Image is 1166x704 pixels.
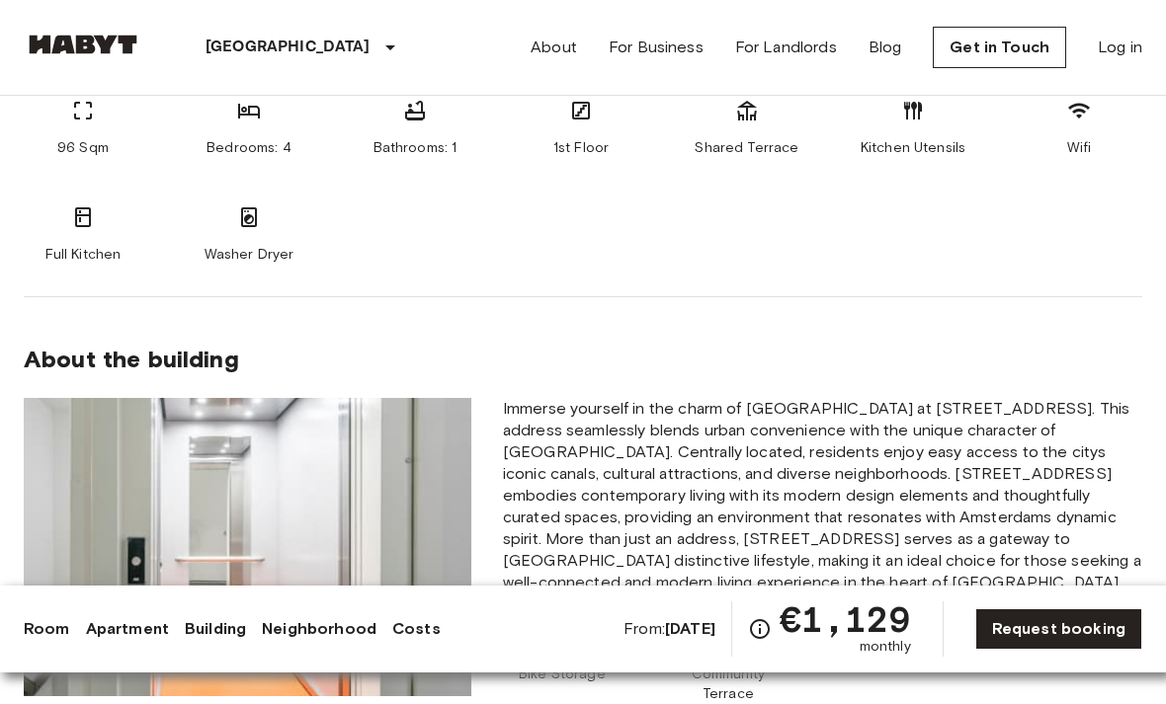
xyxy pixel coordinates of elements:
a: Log in [1098,36,1142,59]
b: [DATE] [665,619,715,638]
span: €1,129 [780,601,911,637]
img: Placeholder image [24,398,471,696]
a: Apartment [86,617,169,641]
span: monthly [860,637,911,657]
img: Habyt [24,35,142,54]
a: Get in Touch [933,27,1066,68]
span: Wifi [1067,138,1092,158]
a: Blog [869,36,902,59]
a: Neighborhood [262,617,376,641]
a: About [531,36,577,59]
span: Shared Terrace [695,138,798,158]
span: 1st Floor [553,138,609,158]
a: Building [185,617,246,641]
span: Immerse yourself in the charm of [GEOGRAPHIC_DATA] at [STREET_ADDRESS]. This address seamlessly b... [503,398,1142,593]
a: For Business [609,36,704,59]
span: From: [624,618,715,640]
span: Bike Storage [519,665,606,684]
span: Full Kitchen [45,245,122,265]
a: For Landlords [735,36,837,59]
span: 96 Sqm [57,138,109,158]
p: [GEOGRAPHIC_DATA] [206,36,371,59]
span: Bathrooms: 1 [374,138,458,158]
span: Kitchen Utensils [861,138,965,158]
a: Room [24,617,70,641]
a: Request booking [975,608,1142,650]
span: About the building [24,345,239,374]
span: Washer Dryer [205,245,294,265]
span: Bedrooms: 4 [207,138,291,158]
span: Community Terrace [669,665,788,704]
a: Costs [392,617,441,641]
svg: Check cost overview for full price breakdown. Please note that discounts apply to new joiners onl... [748,617,772,641]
